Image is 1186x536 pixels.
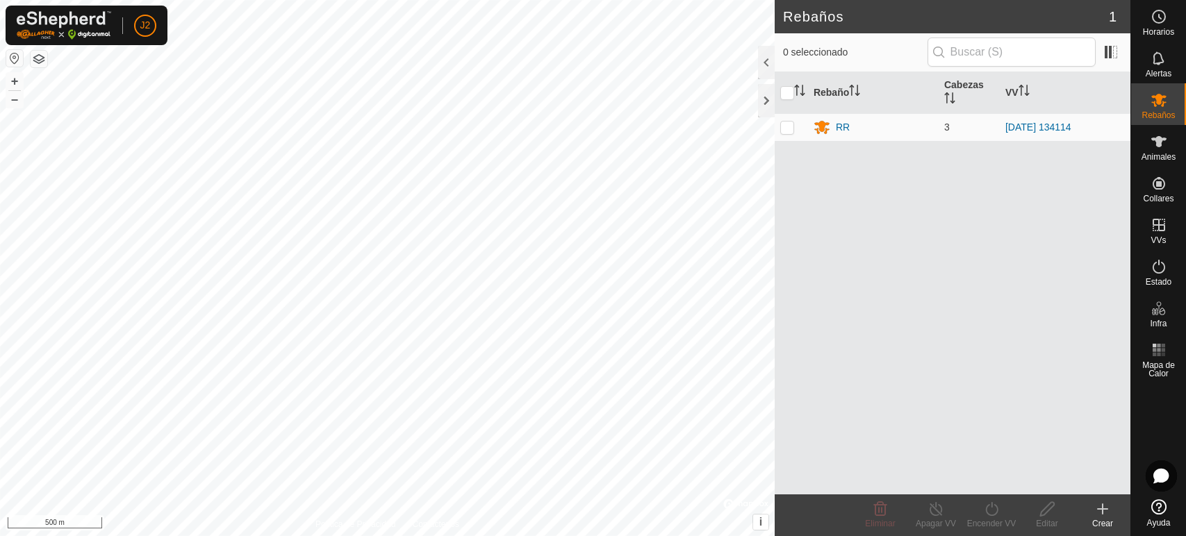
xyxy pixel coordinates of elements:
span: Horarios [1143,28,1174,36]
a: Ayuda [1131,494,1186,533]
div: Encender VV [964,517,1019,530]
span: 1 [1109,6,1117,27]
p-sorticon: Activar para ordenar [944,94,955,106]
p-sorticon: Activar para ordenar [794,87,805,98]
input: Buscar (S) [928,37,1096,67]
img: Logo Gallagher [17,11,111,40]
span: Mapa de Calor [1135,361,1183,378]
div: Crear [1075,517,1130,530]
span: Eliminar [865,519,895,528]
th: Rebaño [808,72,939,114]
a: Contáctenos [412,518,459,530]
button: – [6,91,23,108]
button: i [753,514,768,530]
span: Estado [1146,278,1171,286]
p-sorticon: Activar para ordenar [849,87,860,98]
div: RR [836,120,850,135]
button: Capas del Mapa [31,51,47,67]
span: Infra [1150,319,1167,328]
span: Animales [1142,153,1176,161]
div: Apagar VV [908,517,964,530]
span: Alertas [1146,69,1171,78]
span: 3 [944,122,950,133]
span: VVs [1151,236,1166,244]
a: [DATE] 134114 [1005,122,1071,133]
span: J2 [140,18,151,33]
button: Restablecer Mapa [6,50,23,67]
th: VV [1000,72,1130,114]
th: Cabezas [939,72,1000,114]
span: Collares [1143,194,1173,203]
a: Política de Privacidad [315,518,395,530]
span: i [759,516,762,528]
h2: Rebaños [783,8,1109,25]
span: Ayuda [1147,519,1171,527]
span: Rebaños [1142,111,1175,119]
button: + [6,73,23,90]
p-sorticon: Activar para ordenar [1019,87,1030,98]
div: Editar [1019,517,1075,530]
span: 0 seleccionado [783,45,928,60]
